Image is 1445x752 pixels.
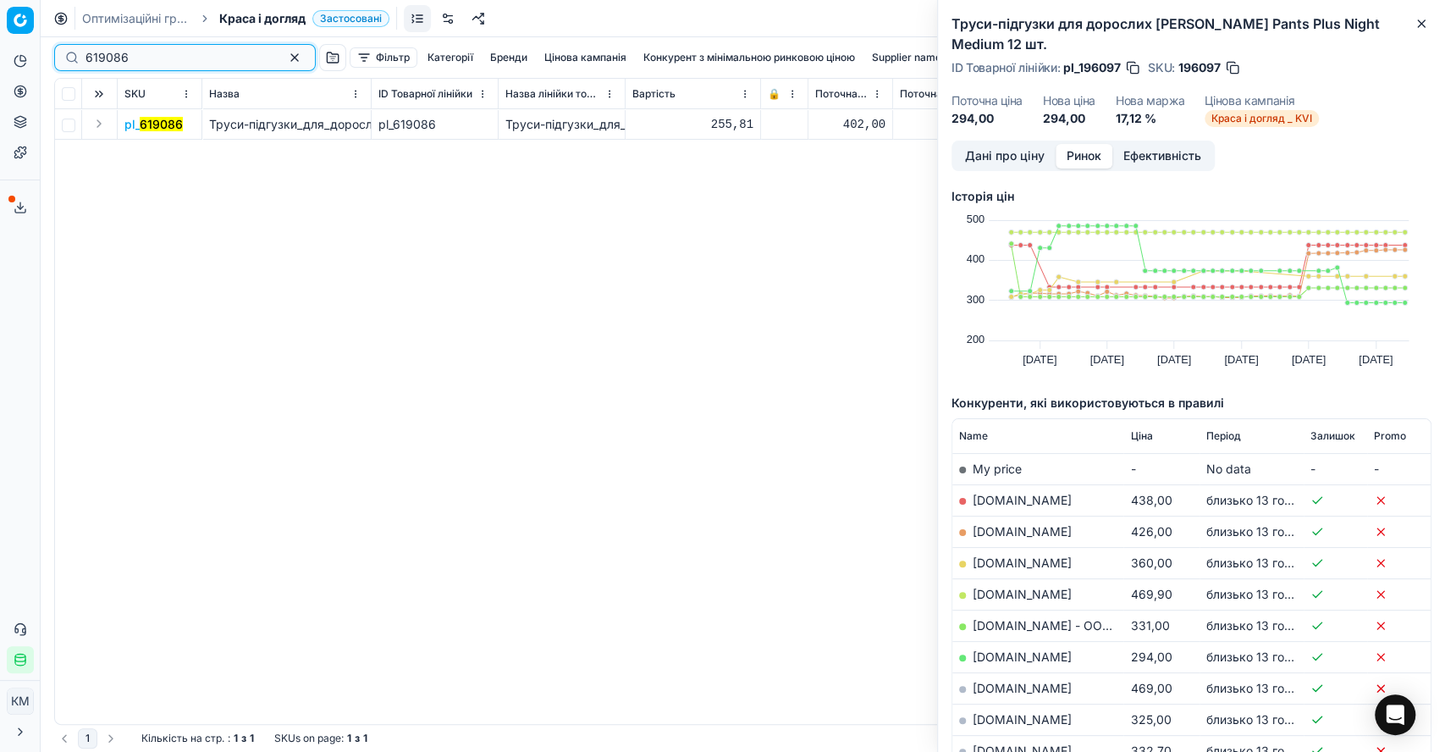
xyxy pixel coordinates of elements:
[1375,694,1415,735] div: Open Intercom Messenger
[967,333,984,346] text: 200
[951,395,1431,412] h5: Конкуренти, які використовуються в правилі
[505,87,601,101] span: Назва лінійки товарів
[1130,650,1172,664] span: 294,00
[951,62,1060,74] span: ID Товарної лінійки :
[483,47,534,68] button: Бренди
[865,47,948,68] button: Supplier name
[82,10,389,27] nav: breadcrumb
[1130,681,1172,695] span: 469,00
[82,10,190,27] a: Оптимізаційні групи
[1206,650,1337,664] span: близько 13 годин тому
[1200,453,1304,484] td: No data
[1089,353,1123,366] text: [DATE]
[89,84,109,104] button: Expand all
[632,87,676,101] span: Вартість
[1130,429,1152,443] span: Ціна
[973,462,1022,476] span: My price
[54,728,74,749] button: Go to previous page
[250,732,254,745] strong: 1
[219,10,389,27] span: Краса і доглядЗастосовані
[1367,453,1431,484] td: -
[1178,59,1221,76] span: 196097
[951,14,1431,54] h2: Труси-підгузки для дорослих [PERSON_NAME] Pants Plus Night Мedium 12 шт.
[1206,556,1337,570] span: близько 13 годин тому
[7,688,34,715] button: КM
[1130,618,1169,633] span: 331,00
[421,47,480,68] button: Категорії
[78,728,97,749] button: 1
[973,556,1072,570] a: [DOMAIN_NAME]
[85,49,271,66] input: Пошук по SKU або назві
[1130,587,1172,601] span: 469,90
[1206,429,1241,443] span: Період
[1206,618,1337,633] span: близько 13 годин тому
[973,524,1072,539] a: [DOMAIN_NAME]
[1116,110,1185,127] dd: 17,12 %
[1206,587,1337,601] span: близько 13 годин тому
[1148,62,1175,74] span: SKU :
[124,116,183,133] span: pl_
[54,728,121,749] nav: pagination
[1130,556,1172,570] span: 360,00
[973,587,1072,601] a: [DOMAIN_NAME]
[241,732,246,745] strong: з
[951,188,1431,205] h5: Історія цін
[141,732,254,745] div: :
[900,116,1012,133] div: 402,00
[951,95,1023,107] dt: Поточна ціна
[234,732,238,745] strong: 1
[505,116,618,133] div: Труси-підгузки_для_дорослих_Tena_Pants_Plus_Large_14_шт.
[1123,453,1200,484] td: -
[219,10,306,27] span: Краса і догляд
[363,732,367,745] strong: 1
[378,87,472,101] span: ID Товарної лінійки
[1043,110,1095,127] dd: 294,00
[312,10,389,27] span: Застосовані
[89,113,109,134] button: Expand
[967,213,984,225] text: 500
[1310,429,1355,443] span: Залишок
[967,252,984,265] text: 400
[350,47,417,68] button: Фільтр
[1206,681,1337,695] span: близько 13 годин тому
[1063,59,1121,76] span: pl_196097
[1206,493,1337,507] span: близько 13 годин тому
[209,117,560,131] span: Труси-підгузки_для_дорослих_Tena_Pants_Plus_Large_14_шт.
[538,47,633,68] button: Цінова кампанія
[973,493,1072,507] a: [DOMAIN_NAME]
[274,732,344,745] span: SKUs on page :
[973,681,1072,695] a: [DOMAIN_NAME]
[1023,353,1056,366] text: [DATE]
[1043,95,1095,107] dt: Нова ціна
[1205,95,1319,107] dt: Цінова кампанія
[632,116,753,133] div: 255,81
[1206,712,1337,727] span: близько 13 годин тому
[967,293,984,306] text: 300
[815,87,869,101] span: Поточна ціна
[1157,353,1191,366] text: [DATE]
[1056,144,1112,169] button: Ринок
[1205,110,1319,127] span: Краса і догляд _ KVI
[951,110,1023,127] dd: 294,00
[959,429,988,443] span: Name
[973,618,1195,633] a: [DOMAIN_NAME] - ООО «Эпицентр К»
[1116,95,1185,107] dt: Нова маржа
[124,87,146,101] span: SKU
[815,116,885,133] div: 402,00
[1374,429,1406,443] span: Promo
[973,712,1072,727] a: [DOMAIN_NAME]
[124,116,183,133] button: pl_619086
[637,47,862,68] button: Конкурент з мінімальною ринковою ціною
[1304,453,1367,484] td: -
[378,116,491,133] div: pl_619086
[101,728,121,749] button: Go to next page
[1359,353,1393,366] text: [DATE]
[140,117,183,131] mark: 619086
[1206,524,1337,539] span: близько 13 годин тому
[1130,524,1172,539] span: 426,00
[209,87,240,101] span: Назва
[954,144,1056,169] button: Дані про ціну
[347,732,351,745] strong: 1
[141,732,224,745] span: Кількість на стр.
[355,732,360,745] strong: з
